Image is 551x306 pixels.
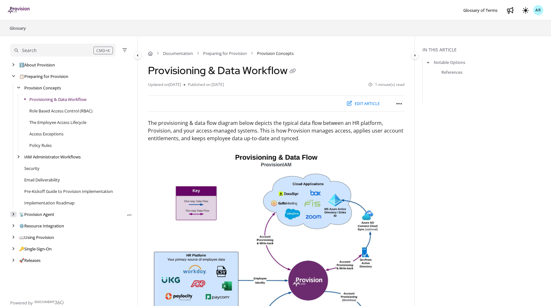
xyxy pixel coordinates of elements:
[425,59,431,66] button: arrow
[369,82,404,88] li: 1 minute(s) read
[10,300,33,306] span: Powered by
[19,257,40,264] a: Releases
[148,50,153,57] a: Home
[10,73,17,80] div: arrow
[148,119,404,142] p: The provisioning & data flow diagram below depicts the typical data flow between an HR platform, ...
[8,7,30,14] img: brand logo
[19,73,24,79] span: 📋
[19,234,24,240] span: 📖
[10,246,17,252] div: arrow
[29,96,86,103] a: Provisioning & Data Workflow
[9,24,26,32] a: Glossary
[29,108,92,114] a: Role Based Access Control (RBAC)
[10,223,17,229] div: arrow
[441,69,462,75] a: References
[19,246,24,252] span: 🔑
[24,188,113,195] a: Pre-Kickoff Guide to Provision Implementation
[257,50,294,57] span: Provision Concepts
[394,98,404,109] button: Article more options
[34,301,64,304] img: Document360
[10,211,17,218] div: arrow
[19,211,24,217] span: 📡
[19,62,24,68] span: ℹ️
[24,200,75,206] a: Implementation Roadmap
[19,211,54,218] a: Provision Agent
[19,73,68,80] a: Preparing for Provision
[29,131,63,137] a: Access Exceptions
[24,154,81,160] a: IAM Administrator Workflows
[19,246,52,252] a: Single-Sign-On
[29,142,52,149] a: Policy Rules
[10,234,17,241] div: arrow
[411,51,419,59] button: Category toggle
[19,234,54,241] a: Using Provision
[15,85,22,91] div: arrow
[126,211,132,218] button: Article more options
[535,7,541,13] span: AR
[533,5,543,15] button: AR
[148,82,184,88] li: Updated on [DATE]
[8,7,30,14] a: Project logo
[15,154,22,160] div: arrow
[520,5,531,15] button: Theme options
[434,59,465,65] a: Notable Options
[24,85,61,91] a: Provision Concepts
[343,98,384,109] button: Edit article
[19,257,24,263] span: 🚀
[163,50,193,57] a: Documentation
[505,5,515,15] a: Whats new
[22,47,37,54] div: Search
[134,51,142,59] button: Category toggle
[19,223,64,229] a: Resource Integration
[288,66,298,77] button: Copy link of Provisioning & Data Workflow
[121,46,129,54] button: Filter
[126,211,132,218] div: More options
[29,119,86,126] a: The Employee Access Lifecycle
[10,62,17,68] div: arrow
[19,62,55,68] a: About Provision
[19,223,24,229] span: ⚙️
[24,165,40,172] a: Security
[203,50,247,57] a: Preparing for Provision
[10,44,116,57] button: Search
[93,47,113,54] div: CMD+K
[463,7,497,13] span: Glossary of Terms
[184,82,224,88] li: Published on [DATE]
[422,46,548,53] div: In this article
[10,298,64,306] a: Powered by Document360 - opens in a new tab
[10,257,17,264] div: arrow
[148,64,298,77] h1: Provisioning & Data Workflow
[24,177,60,183] a: Email Deliverability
